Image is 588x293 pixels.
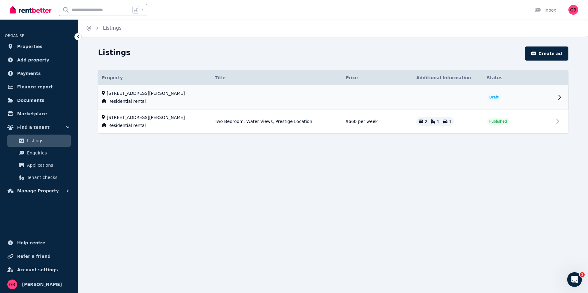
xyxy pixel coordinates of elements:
[5,108,73,120] a: Marketplace
[10,5,51,14] img: RentBetter
[98,70,211,85] th: Property
[489,119,507,124] span: Published
[98,48,130,57] h1: Listings
[17,110,47,117] span: Marketplace
[7,135,71,147] a: Listings
[27,161,68,169] span: Applications
[525,46,568,61] button: Create ad
[437,120,439,124] span: 1
[342,70,413,85] th: Price
[17,83,53,91] span: Finance report
[5,81,73,93] a: Finance report
[107,114,185,121] span: [STREET_ADDRESS][PERSON_NAME]
[567,272,582,287] iframe: Intercom live chat
[535,7,556,13] div: Inbox
[5,67,73,80] a: Payments
[17,253,51,260] span: Refer a friend
[27,149,68,157] span: Enquiries
[17,56,49,64] span: Add property
[7,159,71,171] a: Applications
[17,97,44,104] span: Documents
[17,187,59,195] span: Manage Property
[215,118,312,124] span: Two Bedroom, Water Views, Prestige Location
[17,70,41,77] span: Payments
[5,237,73,249] a: Help centre
[5,34,24,38] span: ORGANISE
[5,185,73,197] button: Manage Property
[413,70,483,85] th: Additional Information
[107,90,185,96] span: [STREET_ADDRESS][PERSON_NAME]
[108,98,146,104] span: Residential rental
[215,75,225,81] span: Title
[5,250,73,262] a: Refer a friend
[489,95,499,100] span: Draft
[141,7,144,12] span: k
[27,137,68,144] span: Listings
[5,94,73,106] a: Documents
[7,280,17,289] img: Georga Brown
[7,171,71,184] a: Tenant checks
[17,124,50,131] span: Find a tenant
[98,109,568,134] tr: [STREET_ADDRESS][PERSON_NAME]Residential rentalTwo Bedroom, Water Views, Prestige Location$660 pe...
[7,147,71,159] a: Enquiries
[22,281,62,288] span: [PERSON_NAME]
[5,264,73,276] a: Account settings
[5,54,73,66] a: Add property
[425,120,427,124] span: 2
[98,85,568,109] tr: [STREET_ADDRESS][PERSON_NAME]Residential rentalDraft
[5,40,73,53] a: Properties
[78,20,129,37] nav: Breadcrumb
[108,122,146,128] span: Residential rental
[5,121,73,133] button: Find a tenant
[103,24,122,32] span: Listings
[342,109,413,134] td: $660 per week
[580,272,585,277] span: 1
[449,120,452,124] span: 1
[17,239,45,247] span: Help centre
[568,5,578,15] img: Georga Brown
[483,70,554,85] th: Status
[17,43,43,50] span: Properties
[27,174,68,181] span: Tenant checks
[17,266,58,273] span: Account settings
